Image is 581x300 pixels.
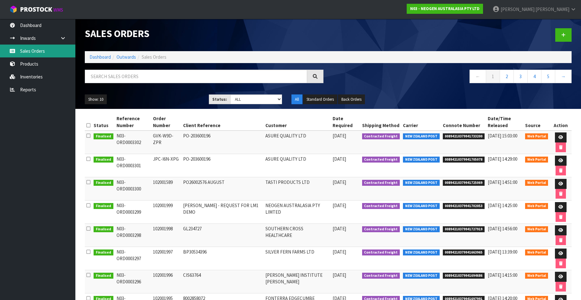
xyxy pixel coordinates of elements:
a: Outwards [117,54,136,60]
input: Search sales orders [85,70,307,83]
small: WMS [53,7,63,13]
td: 102001999 [151,201,182,224]
button: All [291,94,302,104]
th: Source [524,114,550,131]
td: GVK-W9D-ZPR [151,131,182,154]
span: Finalised [94,249,113,256]
td: SOUTHERN CROSS HEALTHCARE [264,224,331,247]
td: JPC-I6N-XPG [151,154,182,177]
span: [DATE] 14:51:00 [488,179,517,185]
td: N03-ORD0003296 [115,270,151,293]
span: ProStock [20,5,52,13]
span: NEW ZEALAND POST [403,157,440,163]
span: [DATE] [333,249,346,255]
a: → [555,70,572,83]
strong: Status: [212,97,227,102]
td: BP30534396 [182,247,264,270]
span: 00894210379941694686 [443,273,485,279]
span: NEW ZEALAND POST [403,180,440,186]
span: [DATE] [333,179,346,185]
span: Finalised [94,273,113,279]
span: Contracted Freight [362,133,400,140]
a: 4 [527,70,541,83]
td: 102001997 [151,247,182,270]
nav: Page navigation [333,70,572,85]
a: 1 [486,70,500,83]
td: N03-ORD0003298 [115,224,151,247]
span: Contracted Freight [362,180,400,186]
span: 00894210379941727919 [443,226,485,233]
td: N03-ORD0003300 [115,177,151,201]
td: SILVER FERN FARMS LTD [264,247,331,270]
th: Connote Number [441,114,486,131]
td: 102001996 [151,270,182,293]
h1: Sales Orders [85,28,323,39]
span: [DATE] 14:29:00 [488,156,517,162]
th: Client Reference [182,114,264,131]
span: NEW ZEALAND POST [403,226,440,233]
span: [DATE] 15:03:00 [488,133,517,139]
span: Web Portal [525,180,548,186]
th: Carrier [401,114,441,131]
span: Web Portal [525,133,548,140]
span: 00894210379941702053 [443,203,485,209]
span: [DATE] [333,226,346,232]
span: Finalised [94,157,113,163]
span: NEW ZEALAND POST [403,133,440,140]
span: [DATE] 13:39:00 [488,249,517,255]
button: Show: 10 [85,94,107,104]
td: PO-203600196 [182,154,264,177]
a: Dashboard [90,54,111,60]
span: [PERSON_NAME] [501,6,535,12]
span: Contracted Freight [362,157,400,163]
th: Date/Time Released [486,114,524,131]
span: [DATE] [333,156,346,162]
span: 00894210379941663965 [443,249,485,256]
td: N03-ORD0003302 [115,131,151,154]
th: Date Required [331,114,360,131]
span: [DATE] [333,272,346,278]
span: Web Portal [525,226,548,233]
span: Web Portal [525,249,548,256]
th: Action [550,114,572,131]
span: Contracted Freight [362,203,400,209]
a: 5 [541,70,555,83]
td: GL234727 [182,224,264,247]
span: [DATE] 14:15:00 [488,272,517,278]
span: Sales Orders [142,54,166,60]
td: ASURE QUALITY LTD [264,154,331,177]
th: Order Number [151,114,182,131]
td: ASURE QUALITY LTD [264,131,331,154]
td: N03-ORD0003297 [115,247,151,270]
td: PO26002576 AUGUST [182,177,264,201]
span: Finalised [94,226,113,233]
td: NEOGEN AUSTRALASIA PTY LIMTED [264,201,331,224]
span: 00894210379941733200 [443,133,485,140]
a: 3 [513,70,528,83]
span: Contracted Freight [362,249,400,256]
th: Shipping Method [361,114,402,131]
td: TASTI PRODUCTS LTD [264,177,331,201]
a: 2 [500,70,514,83]
span: Web Portal [525,273,548,279]
td: [PERSON_NAME] INSTITUTE [PERSON_NAME] [264,270,331,293]
span: NEW ZEALAND POST [403,273,440,279]
span: Finalised [94,133,113,140]
th: Customer [264,114,331,131]
span: Contracted Freight [362,226,400,233]
span: 00894210379941725069 [443,180,485,186]
span: Contracted Freight [362,273,400,279]
span: NEW ZEALAND POST [403,203,440,209]
td: PO-203600196 [182,131,264,154]
span: Web Portal [525,203,548,209]
span: [PERSON_NAME] [535,6,569,12]
td: N03-ORD0003301 [115,154,151,177]
span: [DATE] [333,202,346,208]
td: 102001589 [151,177,182,201]
button: Standard Orders [303,94,337,104]
span: Finalised [94,180,113,186]
span: [DATE] [333,133,346,139]
span: 00894210379941705078 [443,157,485,163]
span: Finalised [94,203,113,209]
span: Web Portal [525,157,548,163]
